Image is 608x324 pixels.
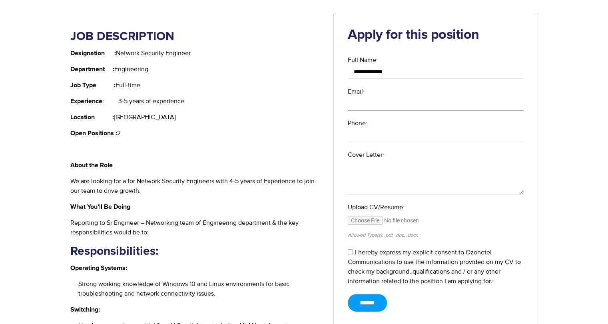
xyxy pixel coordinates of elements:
[70,66,114,72] strong: Department :
[70,176,322,196] p: We are looking for a for Network Security Engineers with 4-5 years of Experience to join our team...
[348,118,524,128] label: Phone
[348,27,524,43] h2: Apply for this position
[70,265,127,271] strong: Operating Systems:
[70,80,322,90] p: Full-time
[70,64,322,74] p: Engineering
[70,50,116,56] strong: Designation :
[70,162,113,168] strong: About the Role
[70,112,322,122] p: [GEOGRAPHIC_DATA]
[70,218,322,237] p: Reporting to Sr Engineer – Networking team of Engineering department & the key responsibilities w...
[70,245,158,257] strong: Responsibilities:
[70,128,322,138] p: 2
[70,82,116,88] strong: Job Type :
[70,114,114,120] strong: Location :
[70,306,100,313] strong: Switching:
[348,87,524,96] label: Email
[348,55,524,65] label: Full Name
[348,248,521,285] label: I hereby express my explicit consent to Ozonetel Communications to use the information provided o...
[70,204,130,210] strong: What You’ll Be Doing
[70,96,322,106] p: : 3-5 years of experience
[70,98,102,104] strong: Experience
[70,30,174,42] strong: JOB DESCRIPTION
[348,202,524,212] label: Upload CV/Resume
[78,279,322,298] li: Strong working knowledge of Windows 10 and Linux environments for basic troubleshooting and netwo...
[70,48,322,58] p: Network Security Engineer
[348,150,524,160] label: Cover Letter
[70,130,117,136] strong: Open Positions :
[348,232,418,238] small: Allowed Type(s): .pdf, .doc, .docx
